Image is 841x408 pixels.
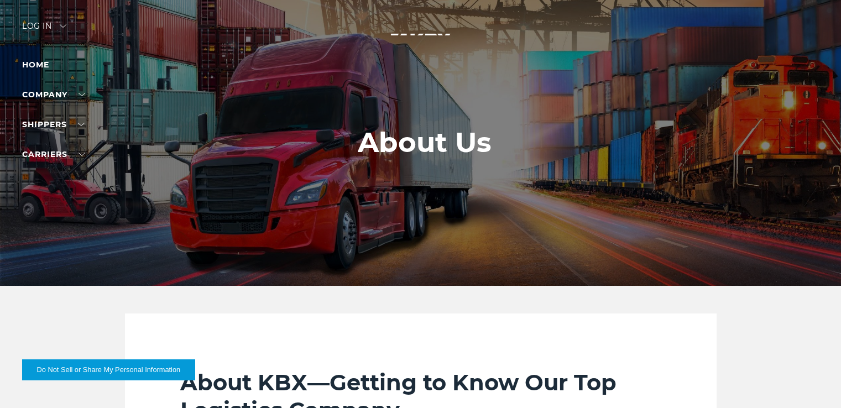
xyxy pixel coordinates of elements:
a: Home [22,60,49,70]
img: kbx logo [379,22,462,71]
a: Carriers [22,149,85,159]
button: Do Not Sell or Share My Personal Information [22,359,195,380]
a: SHIPPERS [22,119,85,129]
img: arrow [60,24,66,28]
h1: About Us [358,127,492,159]
a: Company [22,90,85,100]
div: Log in [22,22,66,38]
